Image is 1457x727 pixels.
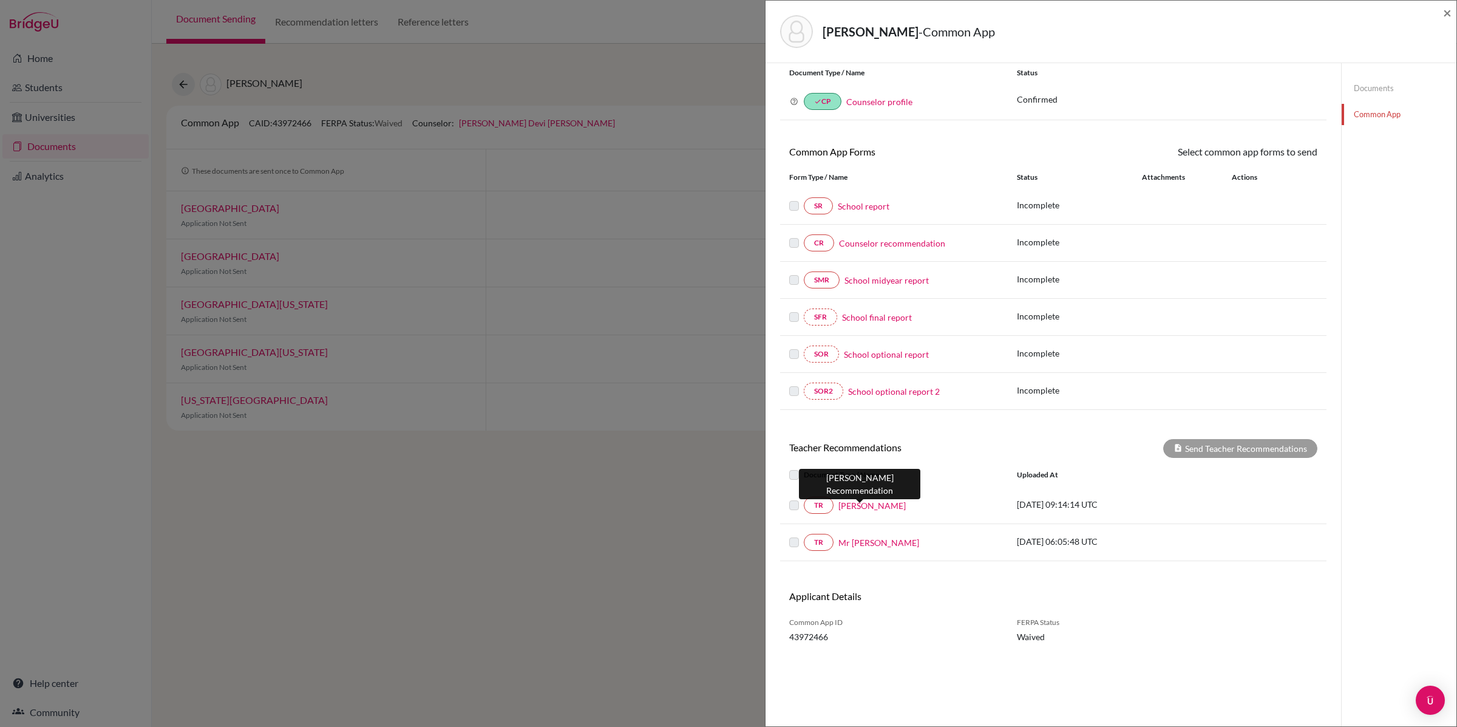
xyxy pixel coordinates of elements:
[814,98,821,105] i: done
[804,534,834,551] a: TR
[1217,172,1292,183] div: Actions
[844,348,929,361] a: School optional report
[842,311,912,324] a: School final report
[1053,145,1326,159] div: Select common app forms to send
[804,271,840,288] a: SMR
[1342,78,1456,99] a: Documents
[838,499,906,512] a: [PERSON_NAME]
[789,617,999,628] span: Common App ID
[780,468,1008,482] div: Document Type / Name
[804,309,837,326] a: SFR
[804,346,839,363] a: SOR
[1008,468,1190,482] div: Uploaded at
[1017,310,1142,323] p: Incomplete
[804,197,833,214] a: SR
[1017,630,1135,643] span: Waived
[844,274,929,287] a: School midyear report
[1017,617,1135,628] span: FERPA Status
[1017,498,1181,511] p: [DATE] 09:14:14 UTC
[1163,439,1317,458] div: Send Teacher Recommendations
[1017,172,1142,183] div: Status
[1443,5,1452,20] button: Close
[799,469,920,499] div: [PERSON_NAME] Recommendation
[1142,172,1217,183] div: Attachments
[804,234,834,251] a: CR
[1017,236,1142,248] p: Incomplete
[780,67,1008,78] div: Document Type / Name
[1017,93,1317,106] p: Confirmed
[838,536,919,549] a: Mr [PERSON_NAME]
[919,24,995,39] span: - Common App
[838,200,889,213] a: School report
[789,590,1044,602] h6: Applicant Details
[804,497,834,514] a: TR
[1017,535,1181,548] p: [DATE] 06:05:48 UTC
[780,146,1053,157] h6: Common App Forms
[1017,273,1142,285] p: Incomplete
[823,24,919,39] strong: [PERSON_NAME]
[789,630,999,643] span: 43972466
[804,93,841,110] a: doneCP
[846,97,912,107] a: Counselor profile
[804,383,843,400] a: SOR2
[1017,199,1142,211] p: Incomplete
[780,442,1053,453] h6: Teacher Recommendations
[780,172,1008,183] div: Form Type / Name
[1416,686,1445,715] div: Open Intercom Messenger
[1017,384,1142,397] p: Incomplete
[848,385,940,398] a: School optional report 2
[1008,67,1326,78] div: Status
[1342,104,1456,125] a: Common App
[839,237,945,250] a: Counselor recommendation
[1443,4,1452,21] span: ×
[1017,347,1142,360] p: Incomplete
